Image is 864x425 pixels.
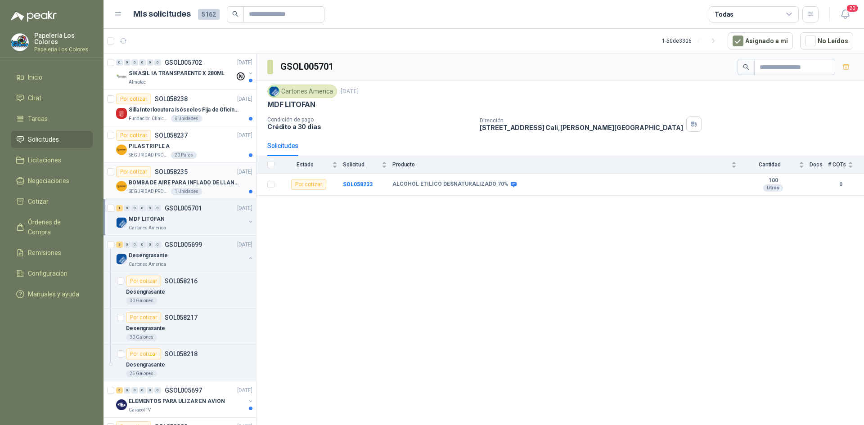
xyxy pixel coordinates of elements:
span: Tareas [28,114,48,124]
p: SOL058216 [165,278,198,284]
span: Solicitudes [28,134,59,144]
div: 0 [116,59,123,66]
img: Logo peakr [11,11,57,22]
button: No Leídos [800,32,853,49]
span: Negociaciones [28,176,69,186]
p: [DATE] [237,241,252,249]
p: PILAS TRIPLE A [129,142,170,151]
div: 25 Galones [126,370,157,377]
span: Cotizar [28,197,49,206]
span: Licitaciones [28,155,61,165]
img: Company Logo [116,217,127,228]
div: 0 [147,387,153,394]
div: 0 [131,242,138,248]
span: Estado [280,161,330,168]
p: Papelería Los Colores [34,32,93,45]
a: Tareas [11,110,93,127]
p: SOL058218 [165,351,198,357]
div: Todas [715,9,733,19]
a: Manuales y ayuda [11,286,93,303]
a: Por cotizarSOL058217Desengrasante30 Galones [103,309,256,345]
div: Por cotizar [116,94,151,104]
span: Chat [28,93,41,103]
div: Por cotizar [126,349,161,359]
div: 30 Galones [126,297,157,304]
div: 0 [154,205,161,211]
a: Negociaciones [11,172,93,189]
div: 0 [147,59,153,66]
p: SOL058235 [155,169,188,175]
p: SOL058217 [165,314,198,321]
span: # COTs [828,161,846,168]
div: 0 [139,205,146,211]
div: 0 [154,59,161,66]
span: 5162 [198,9,220,20]
p: ELEMENTOS PARA ULIZAR EN AVION [129,397,225,406]
p: [DATE] [237,131,252,140]
p: SEGURIDAD PROVISER LTDA [129,188,169,195]
h1: Mis solicitudes [133,8,191,21]
div: 0 [124,59,130,66]
p: SOL058238 [155,96,188,102]
a: Inicio [11,69,93,86]
p: [DATE] [237,204,252,213]
th: Cantidad [742,156,810,174]
a: Por cotizarSOL058216Desengrasante30 Galones [103,272,256,309]
span: Remisiones [28,248,61,258]
a: Licitaciones [11,152,93,169]
div: 0 [124,205,130,211]
a: Por cotizarSOL058238[DATE] Company LogoSilla Interlocutora Isósceles Fija de Oficina Tela Negra J... [103,90,256,126]
div: 0 [154,242,161,248]
a: Órdenes de Compra [11,214,93,241]
img: Company Logo [116,254,127,264]
div: 0 [139,59,146,66]
button: 20 [837,6,853,22]
p: GSOL005702 [165,59,202,66]
b: 100 [742,177,804,184]
p: GSOL005697 [165,387,202,394]
a: Cotizar [11,193,93,210]
button: Asignado a mi [728,32,793,49]
div: Cartones America [267,85,337,98]
p: Crédito a 30 días [267,123,472,130]
p: Desengrasante [126,361,165,369]
th: Producto [392,156,742,174]
a: 5 0 0 0 0 0 GSOL005697[DATE] Company LogoELEMENTOS PARA ULIZAR EN AVIONCaracol TV [116,385,254,414]
img: Company Logo [269,86,279,96]
span: Inicio [28,72,42,82]
div: 6 Unidades [171,115,202,122]
div: 0 [147,205,153,211]
a: SOL058233 [343,181,373,188]
p: Caracol TV [129,407,151,414]
img: Company Logo [116,144,127,155]
div: 0 [154,387,161,394]
span: 20 [846,4,859,13]
a: 1 0 0 0 0 0 GSOL005701[DATE] Company LogoMDF LITOFANCartones America [116,203,254,232]
p: [DATE] [341,87,359,96]
a: Por cotizarSOL058218Desengrasante25 Galones [103,345,256,381]
p: GSOL005699 [165,242,202,248]
th: Solicitud [343,156,392,174]
img: Company Logo [116,108,127,119]
div: Solicitudes [267,141,298,151]
div: 1 - 50 de 3306 [662,34,720,48]
p: Desengrasante [126,288,165,296]
th: Estado [280,156,343,174]
div: 0 [131,205,138,211]
div: 0 [131,59,138,66]
img: Company Logo [116,399,127,410]
div: 0 [139,242,146,248]
a: Remisiones [11,244,93,261]
span: Manuales y ayuda [28,289,79,299]
p: MDF LITOFAN [129,215,165,224]
div: 5 [116,387,123,394]
span: Configuración [28,268,67,278]
span: Órdenes de Compra [28,217,84,237]
p: SEGURIDAD PROVISER LTDA [129,152,169,159]
div: Por cotizar [126,312,161,323]
p: Desengrasante [126,324,165,333]
div: Por cotizar [291,179,326,190]
p: [DATE] [237,168,252,176]
span: search [743,64,749,70]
